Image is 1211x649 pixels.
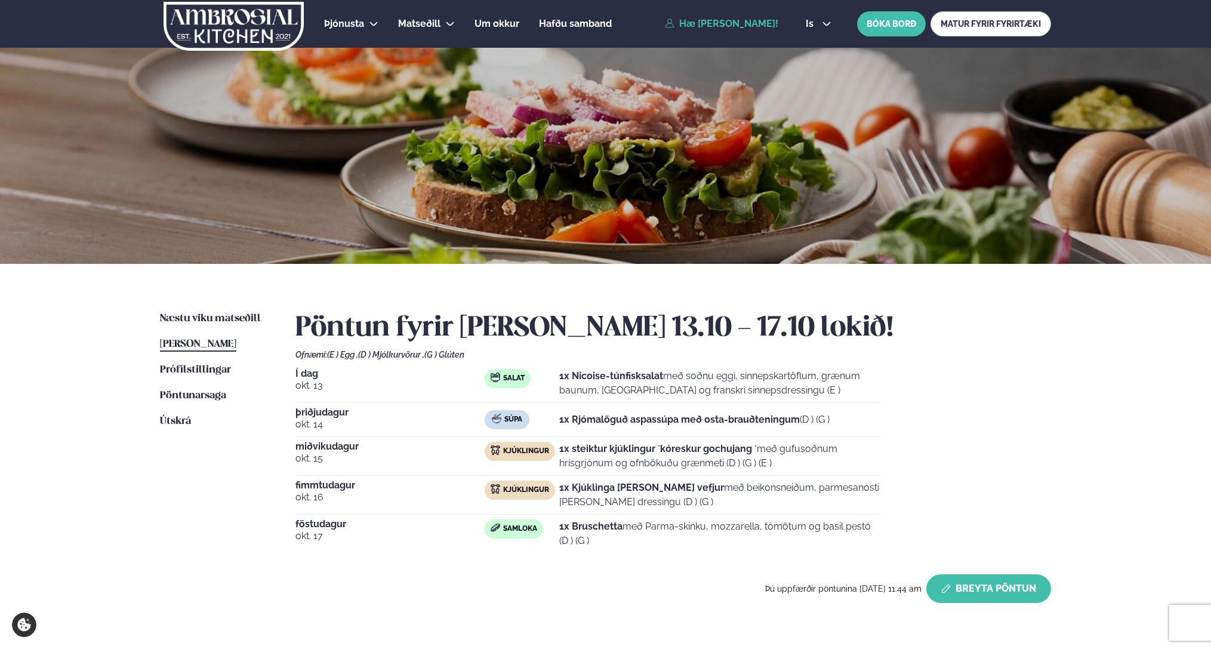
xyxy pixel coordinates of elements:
div: Ofnæmi: [295,350,1051,359]
span: miðvikudagur [295,442,485,451]
img: soup.svg [492,414,501,423]
p: með beikonsneiðum, parmesanosti [PERSON_NAME] dressingu (D ) (G ) [559,481,880,509]
span: Matseðill [398,18,440,29]
span: okt. 15 [295,451,485,466]
span: Pöntunarsaga [160,390,226,401]
img: logo [162,2,305,51]
strong: 1x Rjómalöguð aspassúpa með osta-brauðteningum [559,414,800,425]
span: (D ) Mjólkurvörur , [358,350,424,359]
p: með gufusoðnum hrísgrjónum og ofnbökuðu grænmeti (D ) (G ) (E ) [559,442,880,470]
span: Samloka [503,524,537,534]
span: is [806,19,817,29]
span: föstudagur [295,519,485,529]
span: fimmtudagur [295,481,485,490]
a: Hæ [PERSON_NAME]! [665,19,778,29]
a: Pöntunarsaga [160,389,226,403]
span: Hafðu samband [539,18,612,29]
span: okt. 13 [295,379,485,393]
span: Um okkur [474,18,519,29]
a: Prófílstillingar [160,363,231,377]
img: sandwich-new-16px.svg [491,524,500,532]
h2: Pöntun fyrir [PERSON_NAME] 13.10 - 17.10 lokið! [295,312,1051,345]
strong: 1x Kjúklinga [PERSON_NAME] vefjur [559,482,724,493]
span: Kjúklingur [503,447,549,456]
p: (D ) (G ) [559,413,830,427]
p: með soðnu eggi, sinnepskartöflum, grænum baunum, [GEOGRAPHIC_DATA] og franskri sinnepsdressingu (E ) [559,369,880,398]
a: Útskrá [160,414,191,429]
a: Cookie settings [12,613,36,637]
a: Hafðu samband [539,17,612,31]
a: MATUR FYRIR FYRIRTÆKI [930,11,1051,36]
strong: 1x Bruschetta [559,521,623,532]
span: Kjúklingur [503,485,549,495]
span: Súpa [504,415,522,425]
span: Þú uppfærðir pöntunina [DATE] 11:44 am [765,584,922,593]
img: chicken.svg [491,445,500,455]
strong: 1x steiktur kjúklingur ´kóreskur gochujang ´ [559,443,757,454]
a: Þjónusta [324,17,364,31]
span: Þjónusta [324,18,364,29]
span: Í dag [295,369,485,379]
p: með Parma-skinku, mozzarella, tómötum og basil pestó (D ) (G ) [559,519,880,548]
button: is [796,19,841,29]
span: Prófílstillingar [160,365,231,375]
span: (G ) Glúten [424,350,464,359]
img: salad.svg [491,373,500,382]
span: okt. 17 [295,529,485,543]
a: Næstu viku matseðill [160,312,261,326]
a: [PERSON_NAME] [160,337,236,352]
span: (E ) Egg , [327,350,358,359]
span: okt. 14 [295,417,485,432]
span: þriðjudagur [295,408,485,417]
button: Breyta Pöntun [926,574,1051,603]
span: Salat [503,374,525,383]
span: Næstu viku matseðill [160,313,261,324]
span: Útskrá [160,416,191,426]
strong: 1x Nicoise-túnfisksalat [559,370,663,382]
span: [PERSON_NAME] [160,339,236,349]
a: Matseðill [398,17,440,31]
button: BÓKA BORÐ [857,11,926,36]
img: chicken.svg [491,484,500,494]
span: okt. 16 [295,490,485,505]
a: Um okkur [474,17,519,31]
